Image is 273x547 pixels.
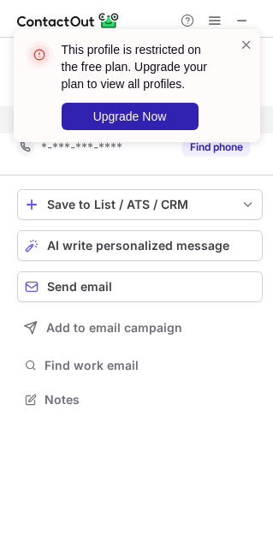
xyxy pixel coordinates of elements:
button: Find work email [17,354,263,378]
button: Notes [17,388,263,412]
header: This profile is restricted on the free plan. Upgrade your plan to view all profiles. [62,41,219,92]
span: Notes [45,392,256,407]
span: Upgrade Now [93,110,167,123]
span: Send email [47,280,112,294]
img: ContactOut v5.3.10 [17,10,120,31]
button: AI write personalized message [17,230,263,261]
button: Add to email campaign [17,312,263,343]
button: save-profile-one-click [17,189,263,220]
button: Send email [17,271,263,302]
button: Upgrade Now [62,103,199,130]
span: AI write personalized message [47,239,229,253]
span: Add to email campaign [46,321,182,335]
div: Save to List / ATS / CRM [47,198,233,211]
span: Find work email [45,358,256,373]
img: error [26,41,53,68]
